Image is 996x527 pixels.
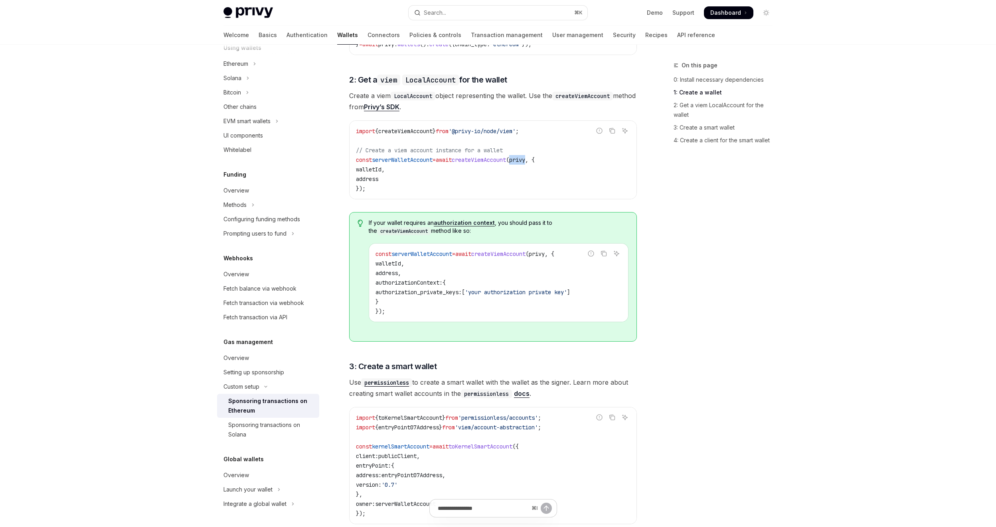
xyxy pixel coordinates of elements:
[455,250,471,258] span: await
[607,126,617,136] button: Copy the contents from the code block
[538,424,541,431] span: ;
[217,143,319,157] a: Whitelabel
[223,368,284,377] div: Setting up sponsorship
[217,296,319,310] a: Fetch transaction via webhook
[710,9,741,17] span: Dashboard
[223,269,249,279] div: Overview
[458,414,538,421] span: 'permissionless/accounts'
[525,156,535,163] span: , {
[217,85,319,100] button: Toggle Bitcoin section
[349,377,637,399] span: Use to create a smart wallet with the wallet as the signer. Learn more about creating smart walle...
[217,281,319,296] a: Fetch balance via webhook
[438,499,528,517] input: Ask a question...
[647,9,663,17] a: Demo
[409,26,461,45] a: Policies & controls
[442,424,455,431] span: from
[217,128,319,143] a: UI components
[424,8,446,18] div: Search...
[443,279,446,286] span: {
[599,248,609,259] button: Copy the contents from the code block
[217,468,319,482] a: Overview
[356,156,372,163] span: const
[449,128,516,135] span: '@privy-io/node/viem'
[223,499,287,509] div: Integrate a global wallet
[217,380,319,394] button: Toggle Custom setup section
[223,337,273,347] h5: Gas management
[677,26,715,45] a: API reference
[674,134,779,147] a: 4: Create a client for the smart wallet
[417,452,420,460] span: ,
[356,166,381,173] span: walletId
[372,443,429,450] span: kernelSmartAccount
[401,260,404,267] span: ,
[223,7,273,18] img: light logo
[217,310,319,324] a: Fetch transaction via API
[223,313,287,322] div: Fetch transaction via API
[375,250,391,258] span: const
[378,452,417,460] span: publicClient
[594,126,605,136] button: Report incorrect code
[223,229,287,238] div: Prompting users to fund
[378,128,433,135] span: createViemAccount
[223,59,248,69] div: Ethereum
[455,424,538,431] span: 'viem/account-abstraction'
[541,503,552,514] button: Send message
[287,26,328,45] a: Authentication
[223,116,271,126] div: EVM smart wallets
[217,394,319,418] a: Sponsoring transactions on Ethereum
[223,382,259,391] div: Custom setup
[552,26,603,45] a: User management
[381,472,442,479] span: entryPoint07Address
[461,389,512,398] code: permissionless
[223,186,249,195] div: Overview
[445,414,458,421] span: from
[506,156,509,163] span: (
[436,128,449,135] span: from
[223,470,249,480] div: Overview
[356,491,362,498] span: },
[223,284,296,293] div: Fetch balance via webhook
[594,412,605,423] button: Report incorrect code
[375,279,443,286] span: authorizationContext:
[391,250,452,258] span: serverWalletAccount
[462,289,465,296] span: [
[545,250,554,258] span: , {
[223,485,273,494] div: Launch your wallet
[674,121,779,134] a: 3: Create a smart wallet
[356,472,381,479] span: address:
[613,26,636,45] a: Security
[217,57,319,71] button: Toggle Ethereum section
[526,250,529,258] span: (
[452,250,455,258] span: =
[567,289,570,296] span: ]
[356,481,381,488] span: version:
[259,26,277,45] a: Basics
[349,74,507,85] span: 2: Get a for the wallet
[223,102,257,112] div: Other chains
[471,26,543,45] a: Transaction management
[223,170,246,179] h5: Funding
[217,267,319,281] a: Overview
[574,10,583,16] span: ⌘ K
[509,156,525,163] span: privy
[436,156,452,163] span: await
[433,156,436,163] span: =
[377,75,400,85] code: viem
[369,219,628,235] span: If your wallet requires an , you should pass it to the method like so:
[442,472,445,479] span: ,
[356,147,503,154] span: // Create a viem account instance for a wallet
[228,396,314,415] div: Sponsoring transactions on Ethereum
[375,424,378,431] span: {
[217,212,319,226] a: Configuring funding methods
[620,412,630,423] button: Ask AI
[372,156,433,163] span: serverWalletAccount
[682,61,717,70] span: On this page
[356,128,375,135] span: import
[674,86,779,99] a: 1: Create a wallet
[217,114,319,128] button: Toggle EVM smart wallets section
[349,361,437,372] span: 3: Create a smart wallet
[398,269,401,277] span: ,
[356,424,375,431] span: import
[465,289,567,296] span: 'your authorization private key'
[217,418,319,442] a: Sponsoring transactions on Solana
